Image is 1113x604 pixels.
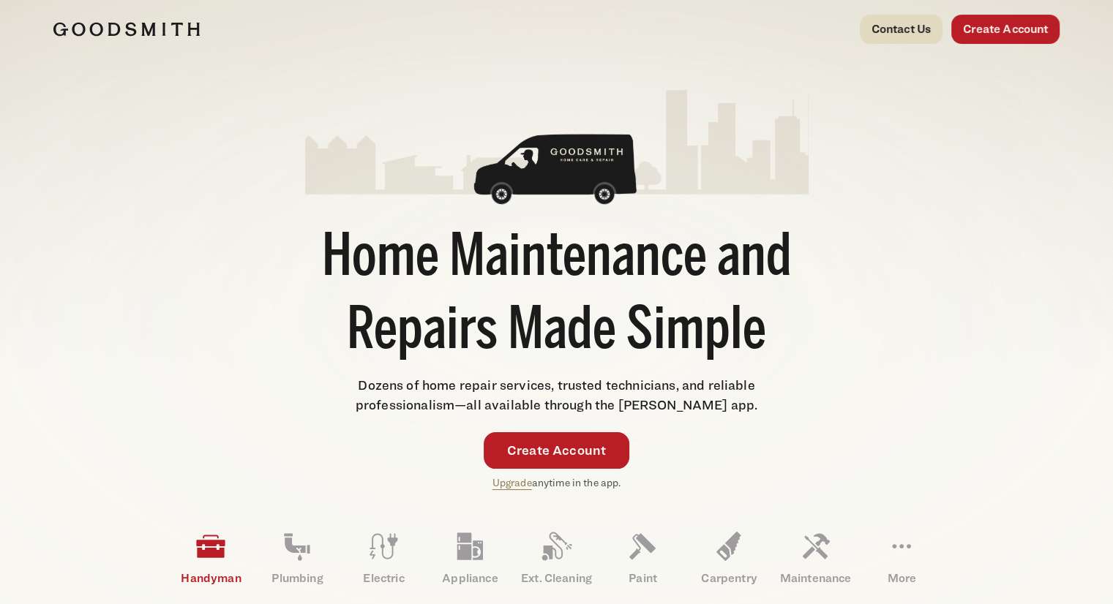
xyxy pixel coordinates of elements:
img: Goodsmith [53,22,200,37]
p: More [858,570,945,587]
p: Maintenance [772,570,858,587]
a: Maintenance [772,520,858,596]
a: Upgrade [492,476,532,488]
p: Plumbing [254,570,340,587]
p: Handyman [168,570,254,587]
a: Create Account [951,15,1060,44]
span: Dozens of home repair services, trusted technicians, and reliable professionalism—all available t... [356,377,758,412]
p: Ext. Cleaning [513,570,599,587]
p: Appliance [427,570,513,587]
a: Carpentry [686,520,772,596]
a: Handyman [168,520,254,596]
a: Contact Us [860,15,943,44]
a: Electric [340,520,427,596]
a: Appliance [427,520,513,596]
a: Create Account [484,432,630,469]
a: Ext. Cleaning [513,520,599,596]
a: More [858,520,945,596]
h1: Home Maintenance and Repairs Made Simple [305,223,809,369]
p: anytime in the app. [492,475,621,491]
p: Paint [599,570,686,587]
a: Plumbing [254,520,340,596]
a: Paint [599,520,686,596]
p: Electric [340,570,427,587]
p: Carpentry [686,570,772,587]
